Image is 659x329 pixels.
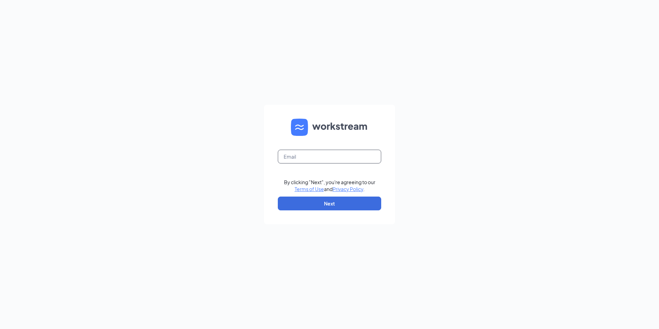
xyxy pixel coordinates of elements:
button: Next [278,197,381,210]
a: Terms of Use [295,186,324,192]
a: Privacy Policy [333,186,363,192]
img: WS logo and Workstream text [291,119,368,136]
input: Email [278,150,381,163]
div: By clicking "Next", you're agreeing to our and . [284,179,375,192]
